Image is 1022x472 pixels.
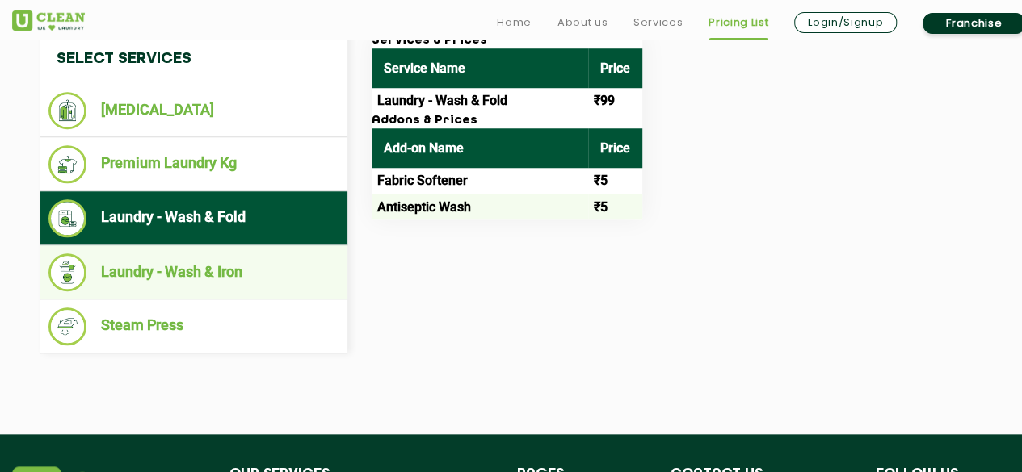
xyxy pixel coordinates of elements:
[588,128,642,168] th: Price
[588,48,642,88] th: Price
[372,48,588,88] th: Service Name
[48,307,339,345] li: Steam Press
[372,88,588,114] td: Laundry - Wash & Fold
[48,307,86,345] img: Steam Press
[372,128,588,168] th: Add-on Name
[48,199,339,237] li: Laundry - Wash & Fold
[48,92,339,129] li: [MEDICAL_DATA]
[633,13,683,32] a: Services
[48,145,86,183] img: Premium Laundry Kg
[48,253,339,291] li: Laundry - Wash & Iron
[48,92,86,129] img: Dry Cleaning
[40,34,347,84] h4: Select Services
[48,199,86,237] img: Laundry - Wash & Fold
[372,194,588,219] td: Antiseptic Wash
[557,13,608,32] a: About us
[709,13,768,32] a: Pricing List
[372,34,642,48] h3: Services & Prices
[588,88,642,114] td: ₹99
[372,114,642,128] h3: Addons & Prices
[588,194,642,219] td: ₹5
[497,13,532,32] a: Home
[794,12,897,33] a: Login/Signup
[48,145,339,183] li: Premium Laundry Kg
[12,10,85,31] img: UClean Laundry and Dry Cleaning
[588,168,642,194] td: ₹5
[48,253,86,291] img: Laundry - Wash & Iron
[372,168,588,194] td: Fabric Softener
